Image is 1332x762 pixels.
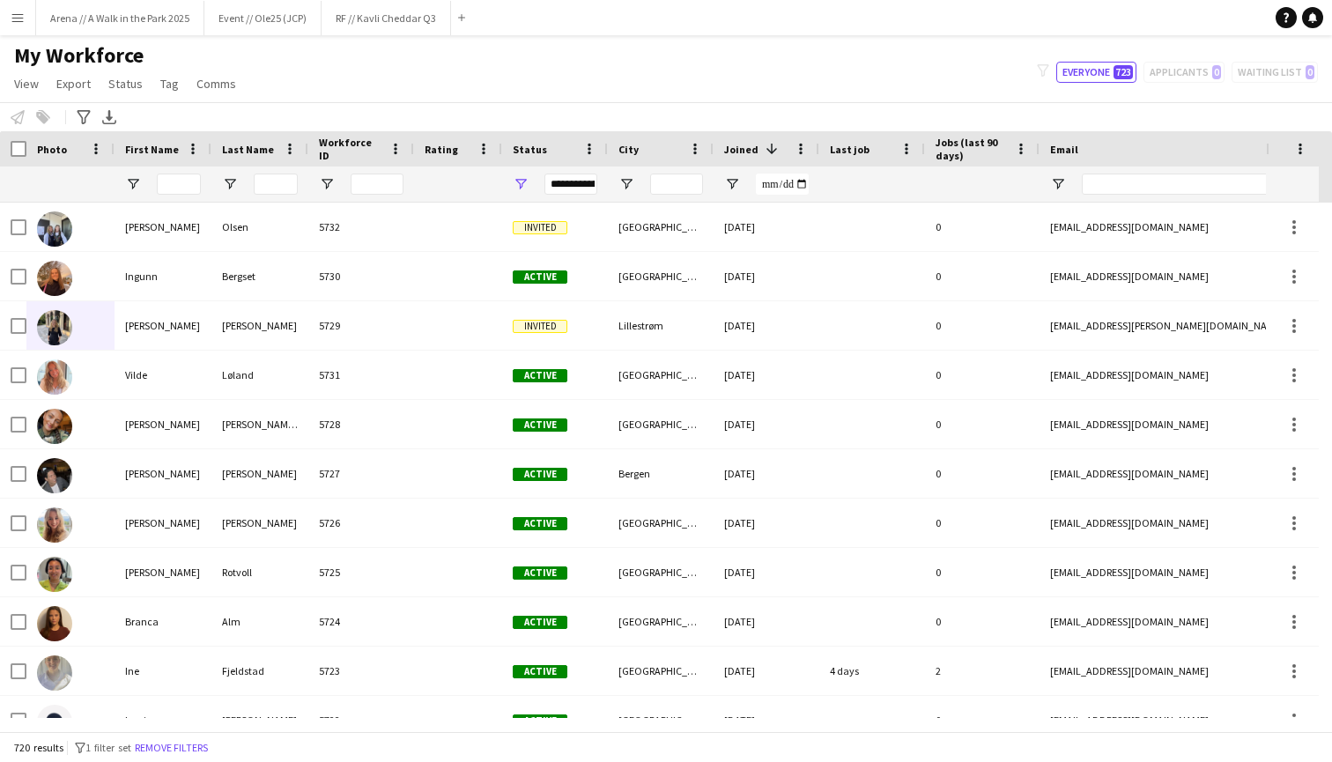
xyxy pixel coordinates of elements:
[37,310,72,345] img: Lea Hope Adair
[925,449,1040,498] div: 0
[714,597,819,646] div: [DATE]
[222,143,274,156] span: Last Name
[714,696,819,744] div: [DATE]
[189,72,243,95] a: Comms
[319,176,335,192] button: Open Filter Menu
[925,400,1040,448] div: 0
[608,696,714,744] div: [GEOGRAPHIC_DATA]
[211,252,308,300] div: Bergset
[37,143,67,156] span: Photo
[36,1,204,35] button: Arena // A Walk in the Park 2025
[308,351,414,399] div: 5731
[308,499,414,547] div: 5726
[37,458,72,493] img: Andreas Parsa Berg
[115,203,211,251] div: [PERSON_NAME]
[115,252,211,300] div: Ingunn
[608,597,714,646] div: [GEOGRAPHIC_DATA]
[351,174,403,195] input: Workforce ID Filter Input
[157,174,201,195] input: First Name Filter Input
[211,351,308,399] div: Løland
[115,449,211,498] div: [PERSON_NAME]
[14,42,144,69] span: My Workforce
[714,499,819,547] div: [DATE]
[1050,143,1078,156] span: Email
[308,597,414,646] div: 5724
[714,203,819,251] div: [DATE]
[608,400,714,448] div: [GEOGRAPHIC_DATA]
[37,655,72,691] img: Ine Fjeldstad
[153,72,186,95] a: Tag
[211,597,308,646] div: Alm
[319,136,382,162] span: Workforce ID
[101,72,150,95] a: Status
[608,301,714,350] div: Lillestrøm
[222,176,238,192] button: Open Filter Menu
[211,647,308,695] div: Fjeldstad
[308,696,414,744] div: 5722
[513,143,547,156] span: Status
[56,76,91,92] span: Export
[14,76,39,92] span: View
[211,449,308,498] div: [PERSON_NAME]
[936,136,1008,162] span: Jobs (last 90 days)
[1050,176,1066,192] button: Open Filter Menu
[115,548,211,596] div: [PERSON_NAME]
[513,616,567,629] span: Active
[513,369,567,382] span: Active
[196,76,236,92] span: Comms
[308,252,414,300] div: 5730
[925,548,1040,596] div: 0
[322,1,451,35] button: RF // Kavli Cheddar Q3
[925,499,1040,547] div: 0
[125,176,141,192] button: Open Filter Menu
[513,320,567,333] span: Invited
[608,499,714,547] div: [GEOGRAPHIC_DATA]
[925,597,1040,646] div: 0
[131,738,211,758] button: Remove filters
[618,176,634,192] button: Open Filter Menu
[37,606,72,641] img: Branca Alm
[115,351,211,399] div: Vilde
[714,449,819,498] div: [DATE]
[925,203,1040,251] div: 0
[115,301,211,350] div: [PERSON_NAME]
[125,143,179,156] span: First Name
[714,301,819,350] div: [DATE]
[830,143,869,156] span: Last job
[115,597,211,646] div: Branca
[7,72,46,95] a: View
[211,203,308,251] div: Olsen
[108,76,143,92] span: Status
[608,449,714,498] div: Bergen
[714,647,819,695] div: [DATE]
[211,301,308,350] div: [PERSON_NAME]
[308,203,414,251] div: 5732
[714,252,819,300] div: [DATE]
[85,741,131,754] span: 1 filter set
[513,665,567,678] span: Active
[115,647,211,695] div: Ine
[724,143,758,156] span: Joined
[49,72,98,95] a: Export
[513,176,529,192] button: Open Filter Menu
[37,211,72,247] img: Madelen Myrvin Olsen
[925,647,1040,695] div: 2
[513,418,567,432] span: Active
[714,400,819,448] div: [DATE]
[204,1,322,35] button: Event // Ole25 (JCP)
[714,351,819,399] div: [DATE]
[37,359,72,395] img: Vilde Løland
[308,400,414,448] div: 5728
[211,499,308,547] div: [PERSON_NAME]
[425,143,458,156] span: Rating
[513,566,567,580] span: Active
[925,351,1040,399] div: 0
[608,548,714,596] div: [GEOGRAPHIC_DATA]
[308,647,414,695] div: 5723
[608,203,714,251] div: [GEOGRAPHIC_DATA]
[925,696,1040,744] div: 0
[115,696,211,744] div: Lewi
[160,76,179,92] span: Tag
[99,107,120,128] app-action-btn: Export XLSX
[1114,65,1133,79] span: 723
